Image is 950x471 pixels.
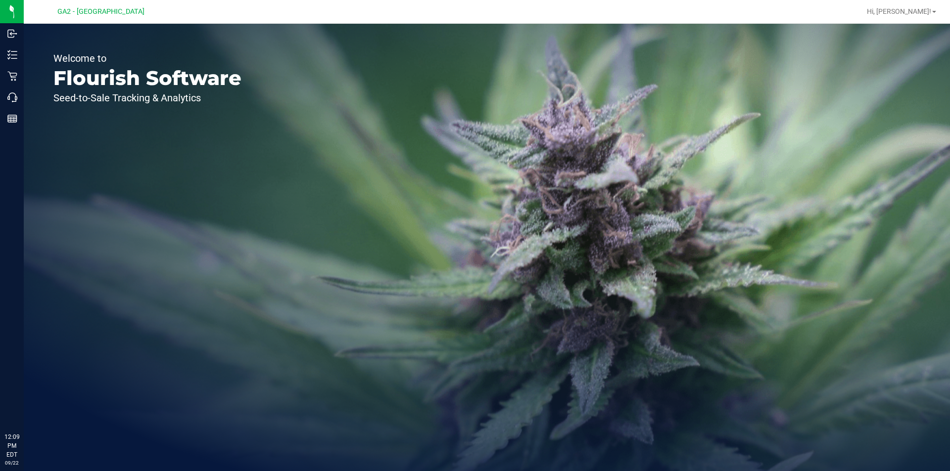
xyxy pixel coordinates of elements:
inline-svg: Reports [7,114,17,124]
p: 12:09 PM EDT [4,432,19,459]
p: Welcome to [53,53,241,63]
inline-svg: Inventory [7,50,17,60]
p: 09/22 [4,459,19,467]
iframe: Resource center [10,392,40,422]
span: Hi, [PERSON_NAME]! [867,7,931,15]
inline-svg: Call Center [7,92,17,102]
inline-svg: Inbound [7,29,17,39]
span: GA2 - [GEOGRAPHIC_DATA] [57,7,144,16]
inline-svg: Retail [7,71,17,81]
p: Seed-to-Sale Tracking & Analytics [53,93,241,103]
p: Flourish Software [53,68,241,88]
